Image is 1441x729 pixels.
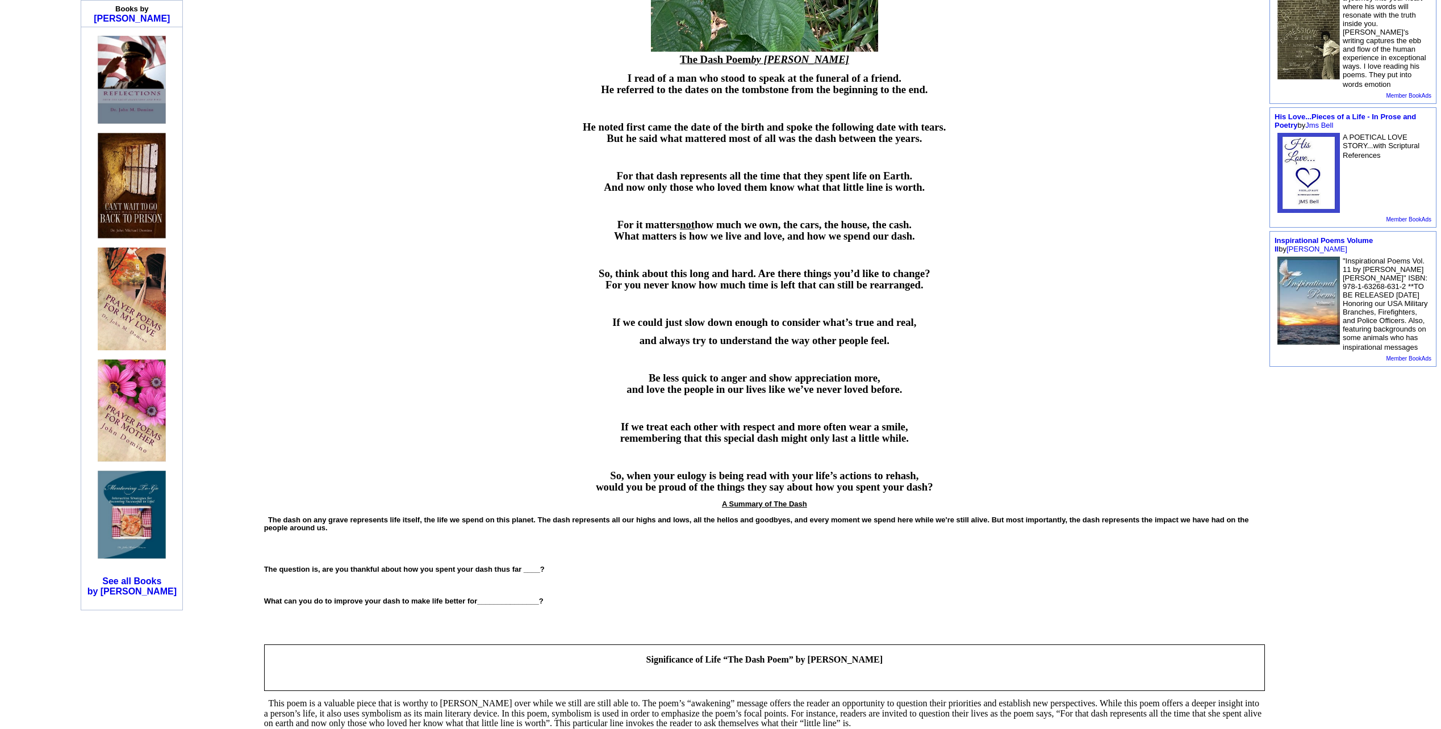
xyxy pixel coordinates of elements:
font: by [1275,236,1373,253]
a: Jms Bell [1305,121,1333,129]
a: See all Booksby [PERSON_NAME] [87,576,177,596]
img: 66338.jpg [1277,133,1340,213]
span: For that dash represents all the time that they spent life on Earth. And now only those who loved... [604,170,925,193]
font: A POETICAL LOVE STORY...with Scriptural References [1343,133,1419,160]
span: Significance of Life “The Dash Poem” by [PERSON_NAME] [646,655,883,664]
span: If we treat each other with respect and more often wear a smile, remembering that this special da... [620,421,909,444]
a: [PERSON_NAME] [94,14,170,23]
a: [PERSON_NAME] [1287,245,1347,253]
a: His Love...Pieces of a Life - In Prose and Poetry [1275,112,1416,129]
span: The dash on any grave represents life itself, the life we spend on this planet. The dash represen... [264,516,1249,532]
img: shim.gif [132,30,133,34]
span: What can you do to improve your dash to make life better for_______________? [264,597,544,605]
img: 62959.jpg [1277,257,1340,345]
img: 56276.jpg [98,36,166,124]
span: A Summary of The Dash [722,500,807,508]
span: This poem is a valuable piece that is worthy to [PERSON_NAME] over while we still are still able ... [264,698,1262,728]
span: So, when your eulogy is being read with your life’s actions to rehash, would you be proud of the ... [596,470,933,493]
font: "Inspirational Poems Vol. 11 by [PERSON_NAME] [PERSON_NAME]" ISBN: 978-1-63268-631-2 **TO BE RELE... [1343,257,1428,351]
span: The Dash Poem [680,53,849,65]
span: If we could just slow down enough to consider what’s true and real, [612,316,916,328]
b: See all Books by [PERSON_NAME] [87,576,177,596]
a: Inspirational Poems Volume II [1275,236,1373,253]
a: Member BookAds [1386,216,1431,223]
span: He noted first came the date of the birth and spoke the following date with tears. But he said wh... [583,121,946,144]
span: The question is, are you thankful about how you spent your dash thus far ____? [264,565,545,573]
i: by [PERSON_NAME] [751,53,849,65]
img: shim.gif [133,30,133,34]
img: 59102.jpg [98,248,166,350]
font: by [1275,112,1416,129]
img: 30082.jpg [98,471,166,559]
span: Be less quick to anger and show appreciation more, and love the people in our lives like we’ve ne... [626,372,902,395]
span: I read of a man who stood to speak at the funeral of a friend. He referred to the dates on the to... [601,72,928,95]
b: Books by [115,5,149,13]
span: So, think about this long and hard. Are there things you’d like to change? For you never know how... [599,267,930,291]
span: and always try to understand the way other people feel. [640,334,889,346]
a: Member BookAds [1386,93,1431,99]
img: shim.gif [131,30,132,34]
a: Member BookAds [1386,355,1431,362]
span: For it matters how much we own, the cars, the house, the cash. What matters is how we live and lo... [614,219,915,242]
img: 51699.jpg [98,359,166,462]
img: 15943.jpg [98,133,166,238]
u: not [680,219,695,231]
